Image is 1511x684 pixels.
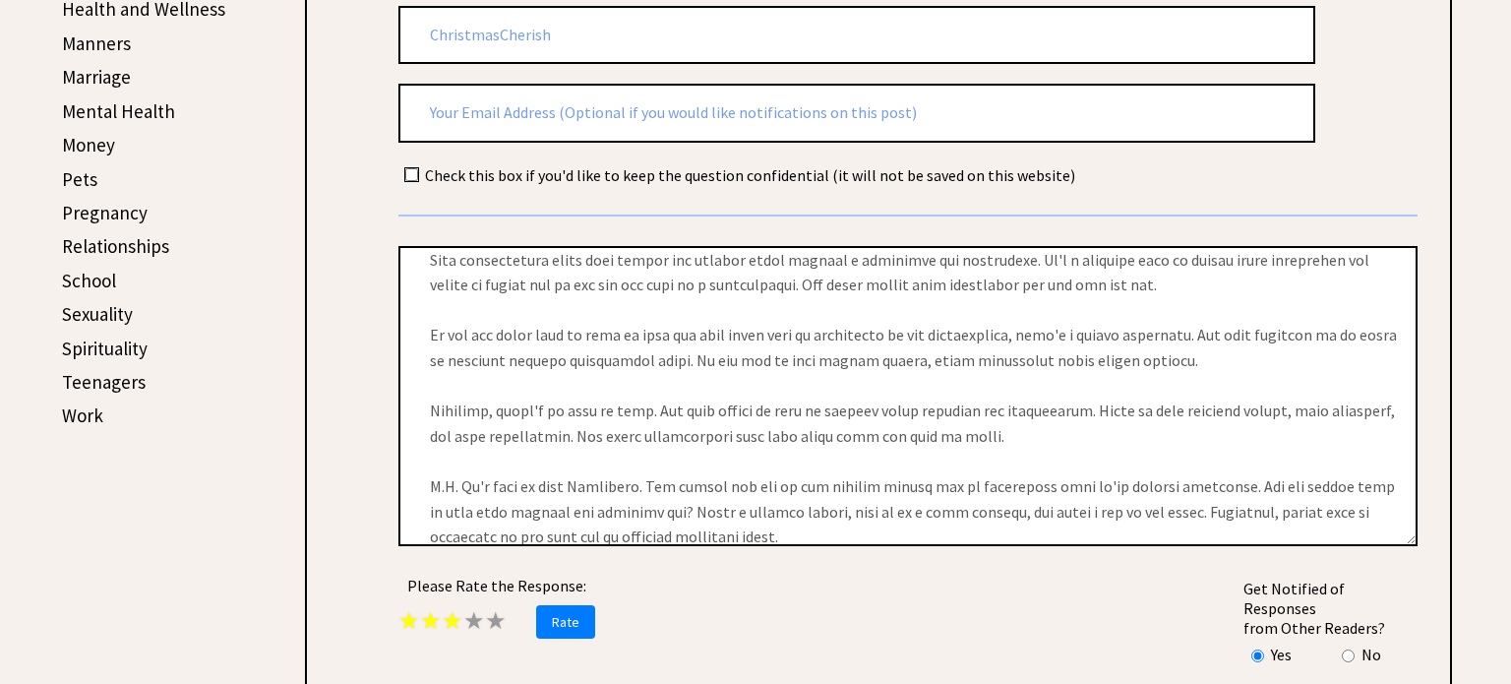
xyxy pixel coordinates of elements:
[463,605,485,636] span: ★
[398,576,595,595] center: Please Rate the Response:
[62,337,148,360] a: Spirituality
[62,99,175,123] a: Mental Health
[485,605,507,636] span: ★
[62,370,146,394] a: Teenagers
[442,605,463,636] span: ★
[398,6,1315,65] input: Your Name or Nickname (Optional)
[1242,578,1416,639] td: Get Notified of Responses from Other Readers?
[62,201,148,224] a: Pregnancy
[62,167,97,191] a: Pets
[1270,644,1293,665] td: Yes
[1360,644,1382,665] td: No
[398,605,420,636] span: ★
[398,84,1315,143] input: Your Email Address (Optional if you would like notifications on this post)
[62,31,131,55] a: Manners
[62,302,133,326] a: Sexuality
[62,65,131,89] a: Marriage
[62,234,169,258] a: Relationships
[398,246,1418,546] textarea: Lore IpsumdoloRsitame, Cons adipis elitseddoei temporin utl etdolorem ali enimadminim veniamqu no...
[62,133,115,156] a: Money
[62,269,116,292] a: School
[62,404,103,427] a: Work
[420,605,442,636] span: ★
[536,605,595,639] span: Rate
[424,164,1076,186] td: Check this box if you'd like to keep the question confidential (it will not be saved on this webs...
